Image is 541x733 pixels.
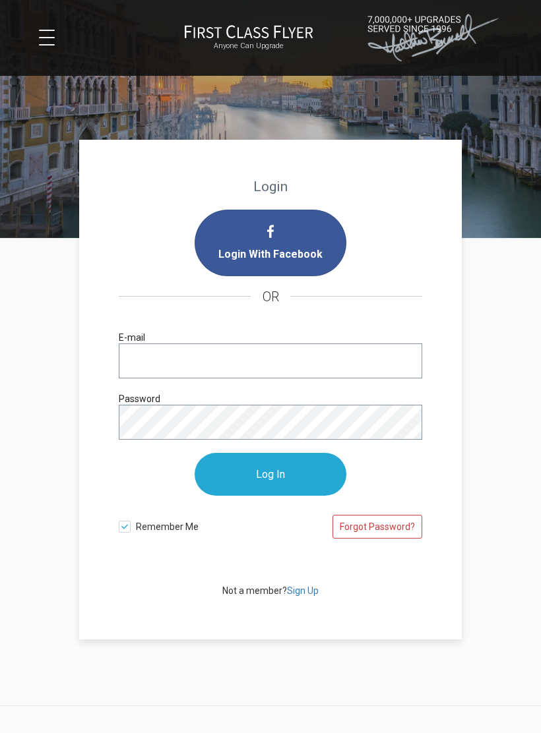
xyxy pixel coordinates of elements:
img: First Class Flyer [184,24,313,38]
span: Not a member? [222,585,319,596]
label: Password [119,392,160,406]
a: First Class FlyerAnyone Can Upgrade [184,24,313,51]
input: Log In [195,453,346,496]
a: Sign Up [287,585,319,596]
h4: OR [119,276,422,317]
span: Remember Me [136,514,270,534]
label: E-mail [119,330,145,345]
strong: Login [253,179,288,194]
span: Login With Facebook [218,244,323,265]
small: Anyone Can Upgrade [184,42,313,51]
i: Login with Facebook [195,210,346,276]
a: Forgot Password? [333,515,422,539]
